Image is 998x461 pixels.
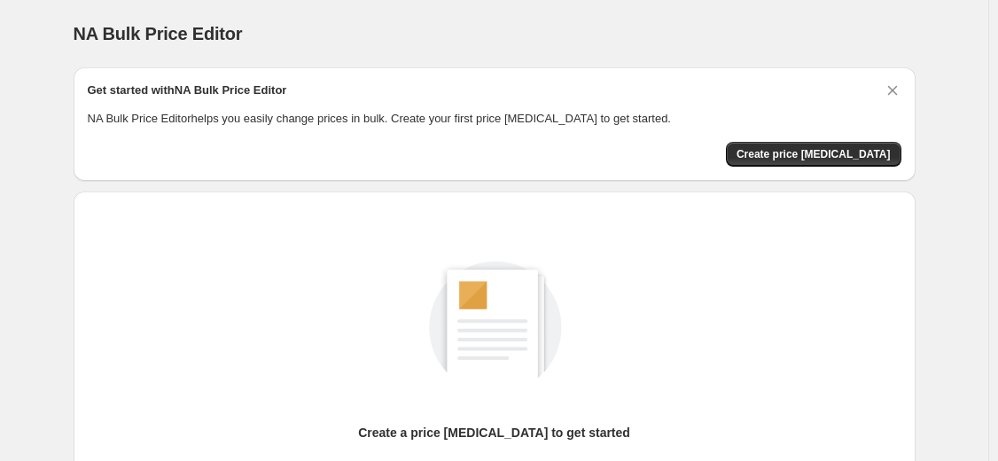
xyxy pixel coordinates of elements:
[74,24,243,43] span: NA Bulk Price Editor
[358,424,630,441] p: Create a price [MEDICAL_DATA] to get started
[737,147,891,161] span: Create price [MEDICAL_DATA]
[88,110,901,128] p: NA Bulk Price Editor helps you easily change prices in bulk. Create your first price [MEDICAL_DAT...
[88,82,287,99] h2: Get started with NA Bulk Price Editor
[884,82,901,99] button: Dismiss card
[726,142,901,167] button: Create price change job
